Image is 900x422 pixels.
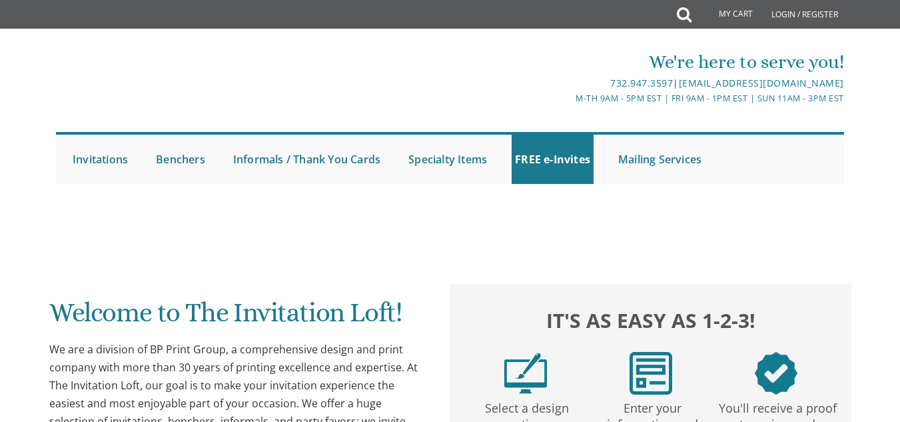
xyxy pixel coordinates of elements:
[153,135,209,184] a: Benchers
[69,135,131,184] a: Invitations
[630,352,672,395] img: step2.png
[463,306,839,335] h2: It's as easy as 1-2-3!
[610,77,673,89] a: 732.947.3597
[690,1,762,28] a: My Cart
[504,352,547,395] img: step1.png
[319,49,844,75] div: We're here to serve you!
[319,91,844,105] div: M-Th 9am - 5pm EST | Fri 9am - 1pm EST | Sun 11am - 3pm EST
[679,77,844,89] a: [EMAIL_ADDRESS][DOMAIN_NAME]
[755,352,797,395] img: step3.png
[319,75,844,91] div: |
[230,135,384,184] a: Informals / Thank You Cards
[615,135,705,184] a: Mailing Services
[512,135,594,184] a: FREE e-Invites
[49,298,425,337] h1: Welcome to The Invitation Loft!
[405,135,490,184] a: Specialty Items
